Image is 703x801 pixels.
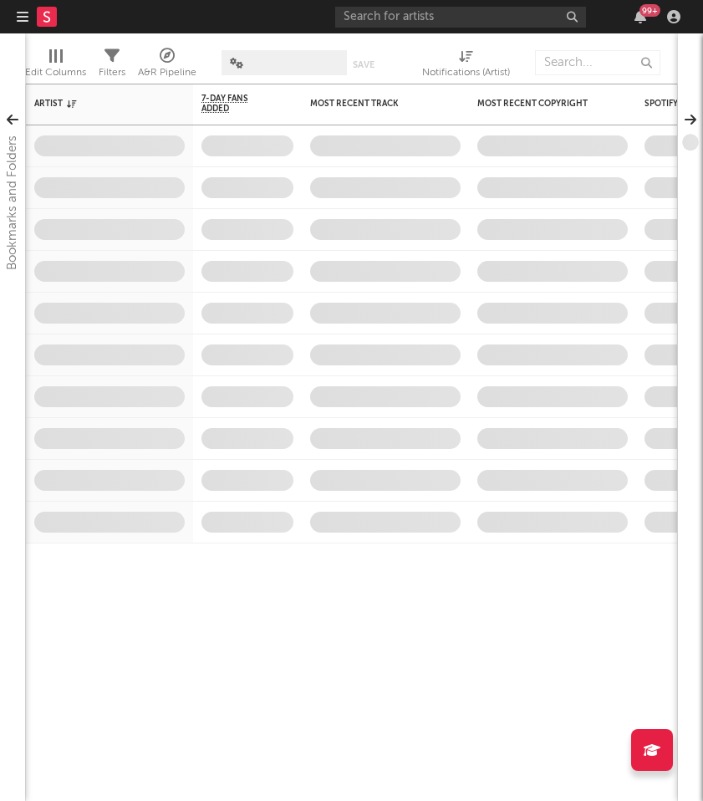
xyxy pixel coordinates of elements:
[25,63,86,83] div: Edit Columns
[99,63,125,83] div: Filters
[138,42,196,90] div: A&R Pipeline
[201,94,268,114] span: 7-Day Fans Added
[138,63,196,83] div: A&R Pipeline
[477,99,603,109] div: Most Recent Copyright
[353,60,374,69] button: Save
[310,99,436,109] div: Most Recent Track
[34,99,160,109] div: Artist
[422,42,510,90] div: Notifications (Artist)
[99,42,125,90] div: Filters
[3,135,23,270] div: Bookmarks and Folders
[535,50,660,75] input: Search...
[335,7,586,28] input: Search for artists
[25,42,86,90] div: Edit Columns
[639,4,660,17] div: 99 +
[422,63,510,83] div: Notifications (Artist)
[634,10,646,23] button: 99+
